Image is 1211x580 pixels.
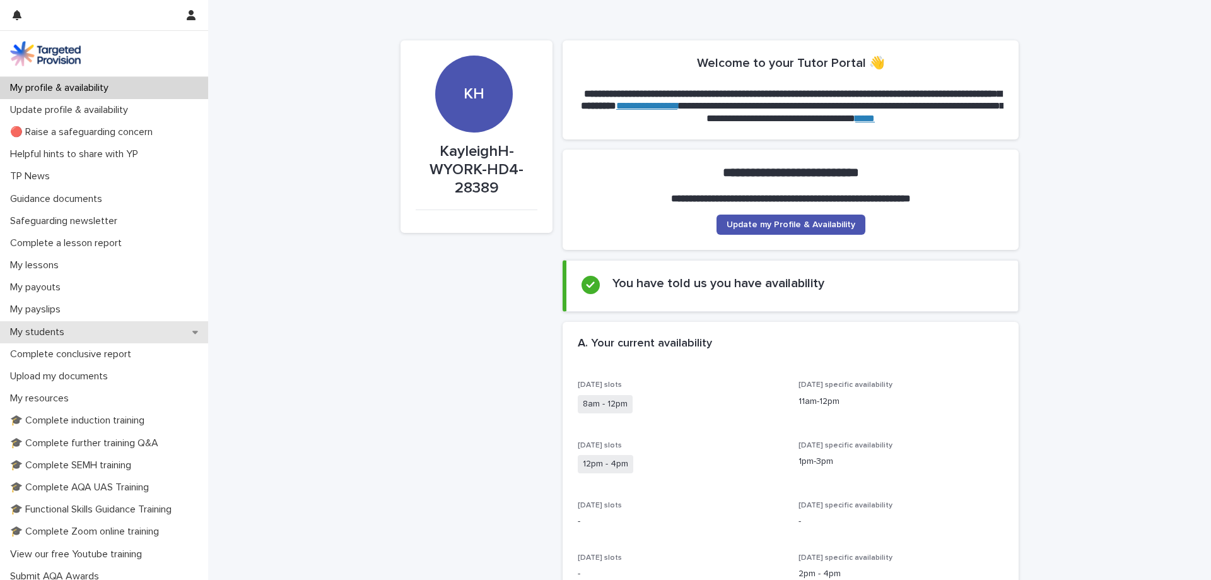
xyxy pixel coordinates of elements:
[416,143,537,197] p: KayleighH-WYORK-HD4-28389
[799,502,892,509] span: [DATE] specific availability
[5,326,74,338] p: My students
[578,502,622,509] span: [DATE] slots
[5,82,119,94] p: My profile & availability
[799,554,892,562] span: [DATE] specific availability
[5,281,71,293] p: My payouts
[5,104,138,116] p: Update profile & availability
[578,337,712,351] h2: A. Your current availability
[578,515,783,528] p: -
[5,193,112,205] p: Guidance documents
[5,348,141,360] p: Complete conclusive report
[5,370,118,382] p: Upload my documents
[578,442,622,449] span: [DATE] slots
[5,259,69,271] p: My lessons
[5,393,79,405] p: My resources
[578,395,633,413] span: 8am - 12pm
[799,395,1004,408] p: 11am-12pm
[5,437,168,449] p: 🎓 Complete further training Q&A
[697,56,885,71] h2: Welcome to your Tutor Portal 👋
[799,515,1004,528] p: -
[5,148,148,160] p: Helpful hints to share with YP
[5,126,163,138] p: 🔴 Raise a safeguarding concern
[5,304,71,316] p: My payslips
[799,455,1004,468] p: 1pm-3pm
[799,381,892,389] span: [DATE] specific availability
[5,548,152,560] p: View our free Youtube training
[5,482,159,494] p: 🎓 Complete AQA UAS Training
[799,442,892,449] span: [DATE] specific availability
[435,8,512,104] div: KH
[5,459,141,471] p: 🎓 Complete SEMH training
[5,415,155,427] p: 🎓 Complete induction training
[10,41,81,66] img: M5nRWzHhSzIhMunXDL62
[5,504,182,516] p: 🎓 Functional Skills Guidance Training
[578,554,622,562] span: [DATE] slots
[5,526,169,538] p: 🎓 Complete Zoom online training
[727,220,855,229] span: Update my Profile & Availability
[5,170,60,182] p: TP News
[578,455,633,473] span: 12pm - 4pm
[717,215,865,235] a: Update my Profile & Availability
[5,215,127,227] p: Safeguarding newsletter
[612,276,824,291] h2: You have told us you have availability
[578,381,622,389] span: [DATE] slots
[5,237,132,249] p: Complete a lesson report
